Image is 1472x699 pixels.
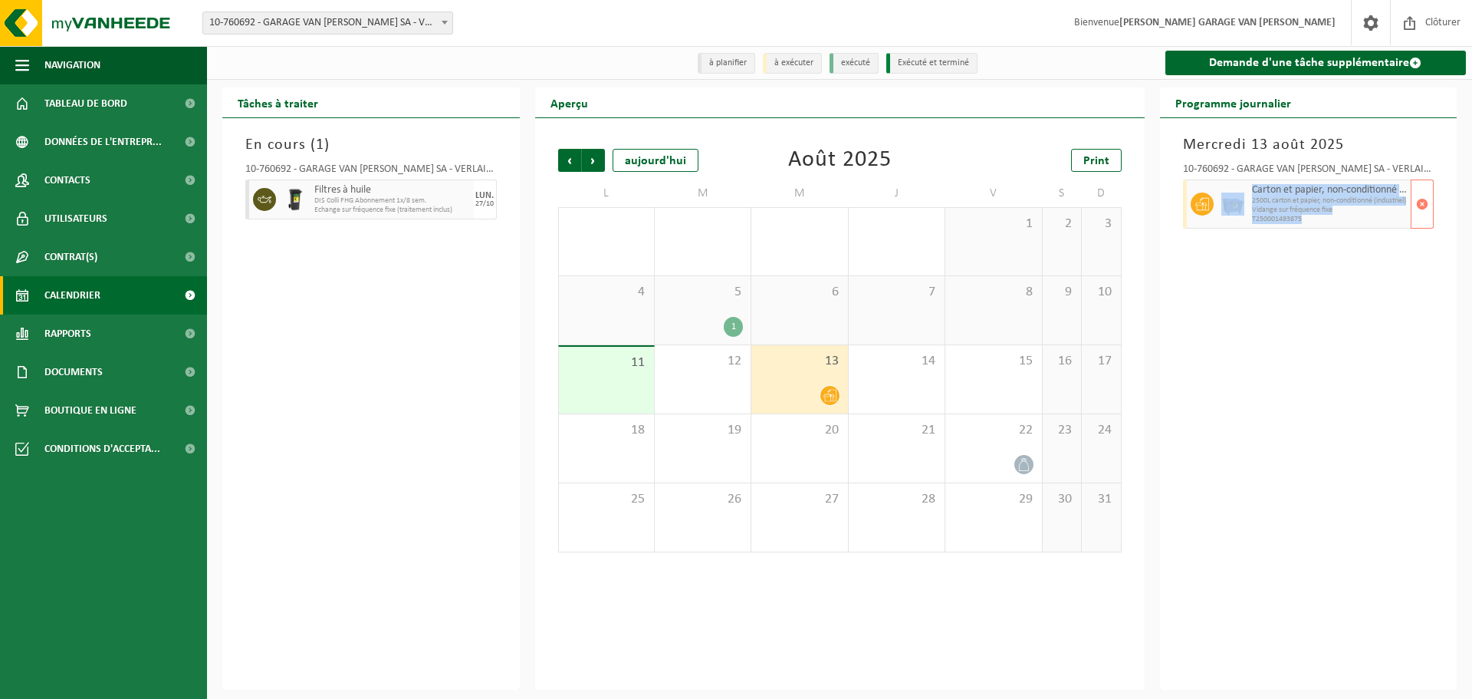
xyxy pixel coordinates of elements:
[1252,196,1408,206] span: 2500L carton et papier, non-conditionné (industriel)
[763,53,822,74] li: à exécuter
[245,164,497,180] div: 10-760692 - GARAGE VAN [PERSON_NAME] SA - VERLAINE
[655,180,751,207] td: M
[1183,164,1434,180] div: 10-760692 - GARAGE VAN [PERSON_NAME] SA - VERLAINE
[1050,216,1073,232] span: 2
[567,216,646,232] span: 28
[44,84,127,123] span: Tableau de bord
[698,53,755,74] li: à planifier
[222,87,333,117] h2: Tâches à traiter
[284,188,307,211] img: WB-0240-HPE-BK-01
[314,184,470,196] span: Filtres à huile
[44,238,97,276] span: Contrat(s)
[475,200,494,208] div: 27/10
[44,391,136,430] span: Boutique en ligne
[44,315,91,353] span: Rapports
[1089,353,1112,370] span: 17
[203,12,452,34] span: 10-760692 - GARAGE VAN DONINCK SA - VERLAINE
[314,206,470,215] span: Echange sur fréquence fixe (traitement inclus)
[44,276,100,315] span: Calendrier
[1252,184,1408,196] span: Carton et papier, non-conditionné (industriel)
[567,491,646,508] span: 25
[1089,284,1112,301] span: 10
[567,284,646,301] span: 4
[759,422,839,439] span: 20
[953,422,1033,439] span: 22
[316,137,324,153] span: 1
[44,430,160,468] span: Conditions d'accepta...
[662,284,743,301] span: 5
[202,12,453,35] span: 10-760692 - GARAGE VAN DONINCK SA - VERLAINE
[1165,51,1467,75] a: Demande d'une tâche supplémentaire
[535,87,603,117] h2: Aperçu
[856,491,937,508] span: 28
[1050,422,1073,439] span: 23
[314,196,470,206] span: DIS Colli FHG Abonnement 1x/8 sem.
[662,422,743,439] span: 19
[886,53,978,74] li: Exécuté et terminé
[44,199,107,238] span: Utilisateurs
[759,491,839,508] span: 27
[662,216,743,232] span: 29
[953,216,1033,232] span: 1
[1089,216,1112,232] span: 3
[1050,491,1073,508] span: 30
[1160,87,1306,117] h2: Programme journalier
[1119,17,1336,28] strong: [PERSON_NAME] GARAGE VAN [PERSON_NAME]
[1082,180,1121,207] td: D
[849,180,945,207] td: J
[953,353,1033,370] span: 15
[475,191,494,200] div: LUN.
[1221,193,1244,216] img: WB-2500-GAL-GY-01
[245,134,497,157] h3: En cours ( )
[558,149,581,172] span: Précédent
[44,123,162,161] span: Données de l'entrepr...
[44,46,100,84] span: Navigation
[953,491,1033,508] span: 29
[1071,149,1122,172] a: Print
[1089,422,1112,439] span: 24
[759,284,839,301] span: 6
[558,180,655,207] td: L
[567,422,646,439] span: 18
[1043,180,1082,207] td: S
[582,149,605,172] span: Suivant
[856,422,937,439] span: 21
[567,354,646,371] span: 11
[1050,284,1073,301] span: 9
[856,353,937,370] span: 14
[788,149,892,172] div: Août 2025
[662,491,743,508] span: 26
[1050,353,1073,370] span: 16
[662,353,743,370] span: 12
[751,180,848,207] td: M
[1183,134,1434,157] h3: Mercredi 13 août 2025
[759,216,839,232] span: 30
[1083,155,1109,167] span: Print
[759,353,839,370] span: 13
[856,284,937,301] span: 7
[1089,491,1112,508] span: 31
[613,149,698,172] div: aujourd'hui
[44,161,90,199] span: Contacts
[830,53,879,74] li: exécuté
[724,317,743,337] div: 1
[856,216,937,232] span: 31
[953,284,1033,301] span: 8
[1252,206,1408,215] span: Vidange sur fréquence fixe
[1252,215,1408,224] span: T250001493875
[945,180,1042,207] td: V
[44,353,103,391] span: Documents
